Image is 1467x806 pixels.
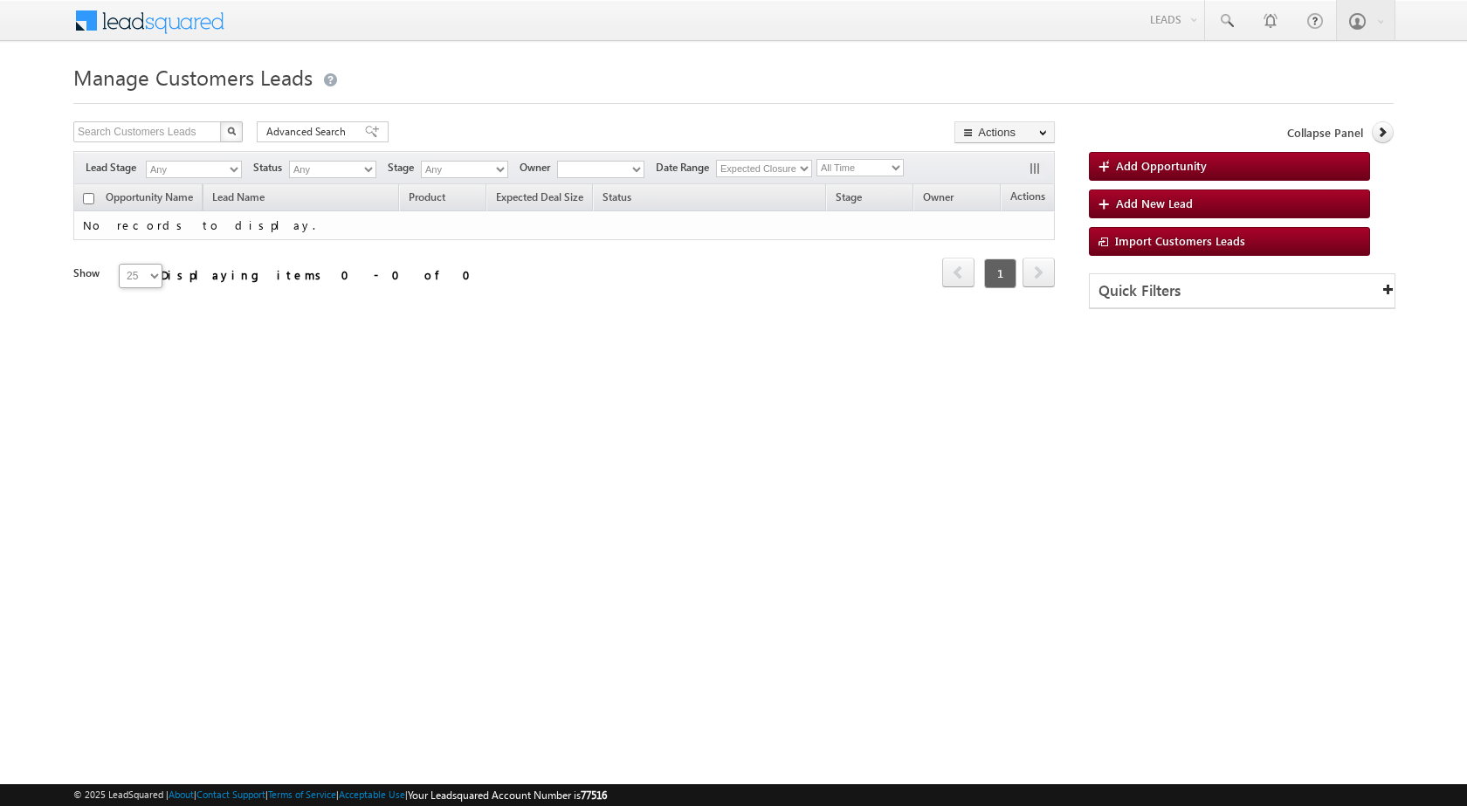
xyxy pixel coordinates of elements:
[339,789,405,800] a: Acceptable Use
[409,190,445,203] span: Product
[73,63,313,91] span: Manage Customers Leads
[253,160,289,176] span: Status
[836,190,862,203] span: Stage
[1090,274,1395,308] div: Quick Filters
[106,190,193,203] span: Opportunity Name
[581,789,607,802] span: 77516
[594,188,640,210] a: Status
[169,789,194,800] a: About
[1115,233,1245,248] span: Import Customers Leads
[1116,158,1207,173] span: Add Opportunity
[942,259,975,287] a: prev
[954,121,1055,143] button: Actions
[656,160,716,176] span: Date Range
[520,160,557,176] span: Owner
[268,789,336,800] a: Terms of Service
[1023,259,1055,287] a: next
[942,258,975,287] span: prev
[388,160,421,176] span: Stage
[496,190,583,203] span: Expected Deal Size
[1023,258,1055,287] span: next
[1287,125,1363,141] span: Collapse Panel
[984,258,1016,288] span: 1
[203,188,273,210] span: Lead Name
[227,127,236,135] img: Search
[1116,196,1193,210] span: Add New Lead
[97,188,202,210] a: Opportunity Name
[266,124,351,140] span: Advanced Search
[1002,187,1054,210] span: Actions
[923,190,954,203] span: Owner
[408,789,607,802] span: Your Leadsquared Account Number is
[487,188,592,210] a: Expected Deal Size
[73,787,607,803] span: © 2025 LeadSquared | | | | |
[161,265,481,285] div: Displaying items 0 - 0 of 0
[83,193,94,204] input: Check all records
[196,789,265,800] a: Contact Support
[86,160,143,176] span: Lead Stage
[827,188,871,210] a: Stage
[73,265,105,281] div: Show
[73,211,1055,240] td: No records to display.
